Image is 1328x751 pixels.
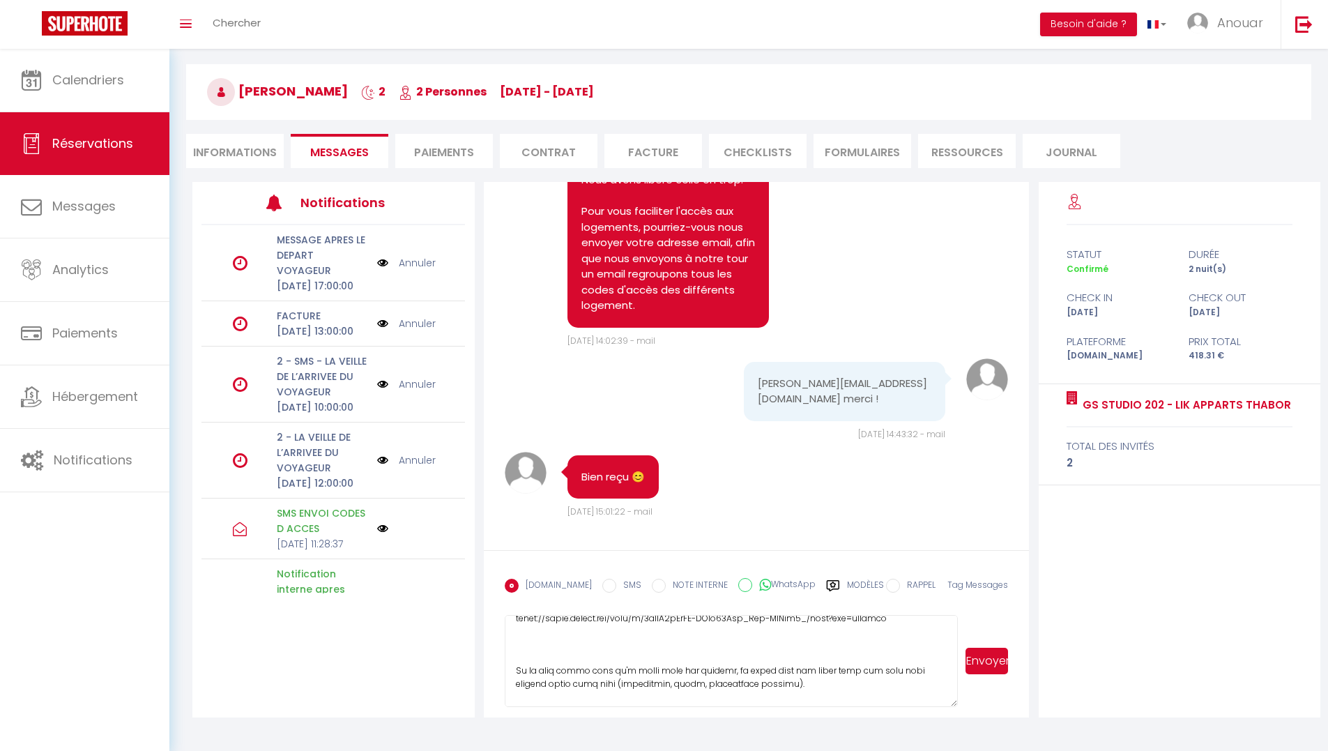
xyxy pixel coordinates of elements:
[1058,349,1180,363] div: [DOMAIN_NAME]
[277,354,368,400] p: 2 - SMS - LA VEILLE DE L’ARRIVEE DU VOYAGEUR
[395,134,493,168] li: Paiements
[361,84,386,100] span: 2
[399,453,436,468] a: Annuler
[377,453,388,468] img: NO IMAGE
[277,324,368,339] p: [DATE] 13:00:00
[377,377,388,392] img: NO IMAGE
[300,187,411,218] h3: Notifications
[1078,397,1291,414] a: GS Studio 202 - LIK APPARTS Thabor
[42,11,128,36] img: Super Booking
[1058,289,1180,306] div: check in
[52,71,124,89] span: Calendriers
[966,358,1008,400] img: avatar.png
[847,579,884,603] label: Modèles
[207,82,348,100] span: [PERSON_NAME]
[1058,333,1180,350] div: Plateforme
[519,579,592,594] label: [DOMAIN_NAME]
[500,134,597,168] li: Contrat
[1067,263,1108,275] span: Confirmé
[277,278,368,294] p: [DATE] 17:00:00
[1067,455,1292,471] div: 2
[277,400,368,415] p: [DATE] 10:00:00
[377,255,388,271] img: NO IMAGE
[377,523,388,534] img: NO IMAGE
[1067,438,1292,455] div: total des invités
[1058,306,1180,319] div: [DATE]
[277,506,368,536] p: SMS ENVOI CODES D ACCES
[1058,246,1180,263] div: statut
[277,536,368,552] p: [DATE] 11:28:37
[900,579,936,594] label: RAPPEL
[52,135,133,152] span: Réservations
[858,428,945,440] span: [DATE] 14:43:32 - mail
[277,308,368,324] p: FACTURE
[277,566,368,628] p: Notification interne apres soumission piece identite
[52,197,116,215] span: Messages
[604,134,702,168] li: Facture
[213,15,261,30] span: Chercher
[1023,134,1120,168] li: Journal
[1295,15,1313,33] img: logout
[1180,349,1302,363] div: 418.31 €
[1217,14,1263,31] span: Anouar
[752,578,816,593] label: WhatsApp
[277,232,368,278] p: MESSAGE APRES LE DEPART VOYAGEUR
[1180,263,1302,276] div: 2 nuit(s)
[52,388,138,405] span: Hébergement
[1180,306,1302,319] div: [DATE]
[52,324,118,342] span: Paiements
[500,84,594,100] span: [DATE] - [DATE]
[399,255,436,271] a: Annuler
[666,579,728,594] label: NOTE INTERNE
[567,335,655,347] span: [DATE] 14:02:39 - mail
[947,579,1008,591] span: Tag Messages
[52,261,109,278] span: Analytics
[54,451,132,469] span: Notifications
[377,316,388,331] img: NO IMAGE
[505,452,547,494] img: avatar.png
[616,579,641,594] label: SMS
[758,376,931,407] pre: [PERSON_NAME][EMAIL_ADDRESS][DOMAIN_NAME] merci !
[966,648,1008,674] button: Envoyer
[277,430,368,476] p: 2 - LA VEILLE DE L’ARRIVEE DU VOYAGEUR
[1180,289,1302,306] div: check out
[277,476,368,491] p: [DATE] 12:00:00
[186,134,284,168] li: Informations
[399,377,436,392] a: Annuler
[399,316,436,331] a: Annuler
[1040,13,1137,36] button: Besoin d'aide ?
[310,144,369,160] span: Messages
[814,134,911,168] li: FORMULAIRES
[567,506,652,517] span: [DATE] 15:01:22 - mail
[581,469,645,485] pre: Bien reçu 😊
[709,134,807,168] li: CHECKLISTS
[1180,246,1302,263] div: durée
[399,84,487,100] span: 2 Personnes
[1187,13,1208,33] img: ...
[1180,333,1302,350] div: Prix total
[918,134,1016,168] li: Ressources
